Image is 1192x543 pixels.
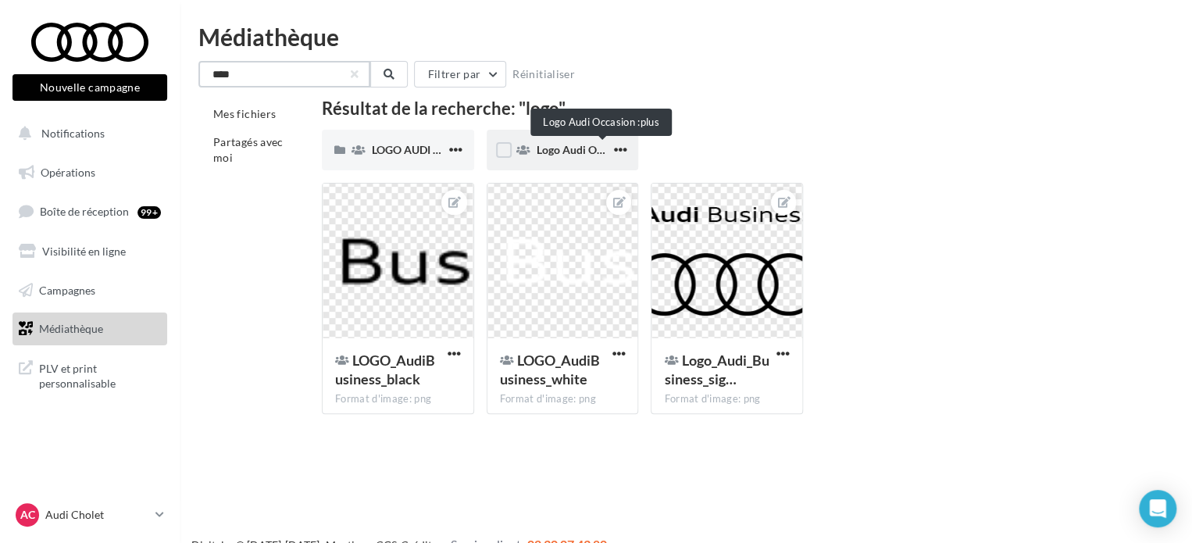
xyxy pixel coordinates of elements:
[137,206,161,219] div: 99+
[9,235,170,268] a: Visibilité en ligne
[213,107,276,120] span: Mes fichiers
[39,283,95,296] span: Campagnes
[500,352,600,388] span: LOGO_AudiBusiness_white
[9,117,164,150] button: Notifications
[45,507,149,523] p: Audi Cholet
[41,127,105,140] span: Notifications
[12,500,167,530] a: AC Audi Cholet
[9,352,170,398] a: PLV et print personnalisable
[40,205,129,218] span: Boîte de réception
[500,392,626,406] div: Format d'image: png
[372,143,484,156] span: LOGO AUDI BUSINESS
[335,352,435,388] span: LOGO_AudiBusiness_black
[322,100,1132,117] div: Résultat de la recherche: "logo"
[9,156,170,189] a: Opérations
[335,392,461,406] div: Format d'image: png
[664,352,769,388] span: Logo_Audi_Business_signature_mail
[39,358,161,391] span: PLV et print personnalisable
[664,392,790,406] div: Format d'image: png
[414,61,506,88] button: Filtrer par
[537,143,659,156] span: Logo Audi Occasion :plus
[1139,490,1176,527] div: Open Intercom Messenger
[506,65,581,84] button: Réinitialiser
[41,166,95,179] span: Opérations
[9,195,170,228] a: Boîte de réception99+
[42,245,126,258] span: Visibilité en ligne
[530,109,672,136] div: Logo Audi Occasion :plus
[12,74,167,101] button: Nouvelle campagne
[198,25,1173,48] div: Médiathèque
[39,322,103,335] span: Médiathèque
[20,507,35,523] span: AC
[9,274,170,307] a: Campagnes
[213,135,284,164] span: Partagés avec moi
[9,313,170,345] a: Médiathèque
